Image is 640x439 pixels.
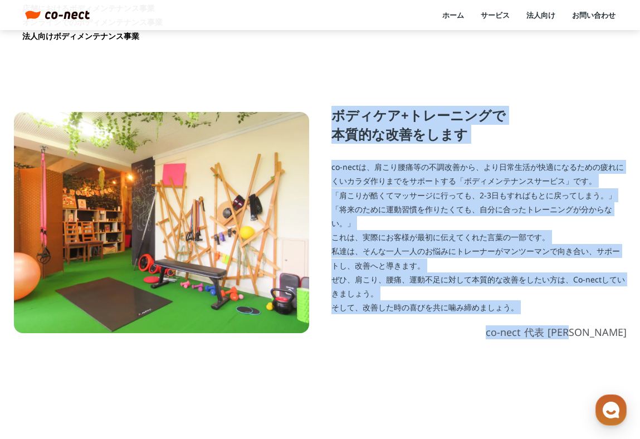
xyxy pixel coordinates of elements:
a: ホーム [3,347,74,374]
p: ボディケア+トレーニングで 本質的な改善をします [331,106,627,143]
a: ホーム [442,10,464,20]
p: co-nectは、肩こり腰痛等の不調改善から、より日常生活が快適になるための疲れにくいカラダ作りまでをサポートする「ボディメンテナンスサービス」です。 「肩こりが酷くてマッサージに行っても、2-... [331,160,627,314]
a: チャット [74,347,144,374]
a: 設定 [144,347,214,374]
span: ホーム [28,363,48,372]
li: 法人向けボディメンテナンス事業 [22,30,139,42]
p: co-nect 代表 [PERSON_NAME] [331,325,627,339]
a: お問い合わせ [572,10,615,20]
a: 法人向け [526,10,555,20]
span: チャット [95,364,122,373]
span: 設定 [172,363,185,372]
a: サービス [481,10,510,20]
